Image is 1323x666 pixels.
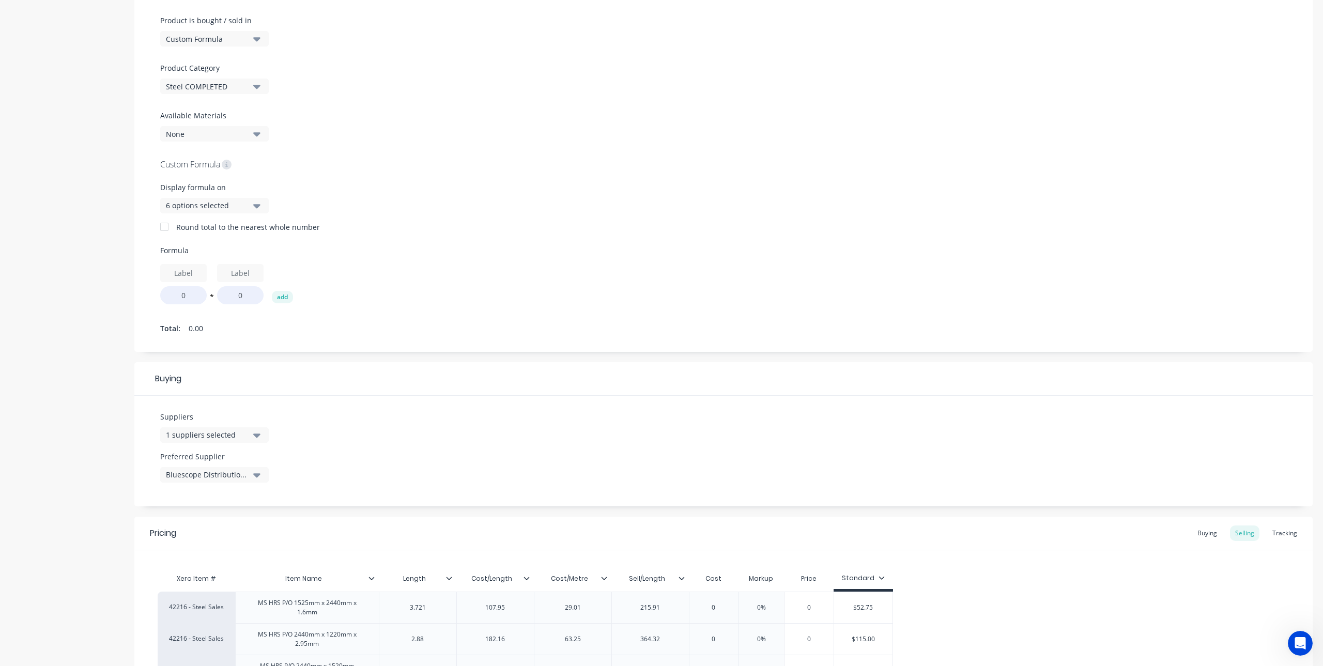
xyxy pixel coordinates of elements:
button: News [103,322,155,364]
div: Round total to the nearest whole number [176,222,320,233]
label: Display formula on [160,182,269,193]
button: Bluescope Distribution PTY LTD [160,467,269,483]
div: Sell/Length [611,566,683,592]
label: Preferred Supplier [160,451,269,462]
div: Length [379,568,456,589]
div: Send us a message [21,190,173,201]
button: Custom Formula [160,31,269,47]
div: Cost/Length [456,568,534,589]
button: Share it with us [21,250,186,270]
div: 182.16 [469,632,521,646]
div: 29.01 [547,601,598,614]
div: Selling [1230,525,1259,541]
button: 1 suppliers selected [160,427,269,443]
div: 0 [783,626,835,652]
label: Product Category [160,63,264,73]
iframe: Intercom live chat [1288,631,1313,656]
div: 2.88 [392,632,443,646]
div: 107.95 [469,601,521,614]
div: $52.75 [834,595,893,621]
div: Item Name [235,568,379,589]
div: New feature [21,292,72,303]
h2: Have an idea or feature request? [21,235,186,245]
input: Value [160,286,207,304]
div: 42216 - Steel SalesMS HRS P/O 2440mm x 1220mm x 2.95mm2.88182.1663.25364.3200%0$115.00 [158,623,893,655]
div: Custom Formula [160,158,1287,172]
div: Standard [842,574,885,583]
div: 215.91 [624,601,676,614]
div: 0% [735,626,787,652]
div: 42216 - Steel Sales [168,634,225,643]
div: 1 suppliers selected [166,429,249,440]
div: Maricar [46,157,73,167]
div: 3.721 [392,601,443,614]
div: Bluescope Distribution PTY LTD [166,469,249,480]
button: Messages [52,322,103,364]
p: Hi [PERSON_NAME] [21,73,186,91]
div: MS HRS P/O 2440mm x 1220mm x 2.95mm [240,628,375,650]
div: Cost/Metre [534,566,605,592]
input: Label [217,264,264,282]
div: 63.25 [547,632,598,646]
div: 6 options selected [166,200,249,211]
span: Messages [60,348,96,355]
div: Buying [1192,525,1222,541]
div: Custom Formula [166,34,249,44]
img: logo [21,20,82,36]
div: Tracking [1267,525,1302,541]
label: Product is bought / sold in [160,15,264,26]
div: MS HRS P/O 1525mm x 2440mm x 1.6mm [240,596,375,619]
div: Recent message [21,131,186,142]
div: New featureImprovementFactory Weekly Updates - [DATE] [10,283,196,342]
button: None [160,126,269,142]
button: 6 options selected [160,198,269,213]
p: How can we help? [21,91,186,109]
div: Length [379,566,450,592]
span: Help [173,348,189,355]
div: Send us a messageWe typically reply in under 10 minutes [10,181,196,221]
div: We typically reply in under 10 minutes [21,201,173,212]
div: 0 [688,626,740,652]
div: Markup [738,568,784,589]
div: 42216 - Steel Sales [168,602,225,612]
label: Suppliers [160,411,269,422]
div: Price [784,568,834,589]
button: Help [155,322,207,364]
label: Available Materials [160,110,269,121]
div: 0% [735,595,787,621]
div: Improvement [76,292,131,303]
div: 364.32 [624,632,676,646]
span: Home [14,348,37,355]
input: Label [160,264,207,282]
div: Cost/Metre [534,568,611,589]
div: Recent messageProfile image for MaricarAmazing, thanks!Maricar•[DATE] [10,122,196,176]
div: Item Name [235,566,373,592]
div: None [166,129,249,140]
div: Steel COMPLETED [166,81,249,92]
div: Profile image for MaricarAmazing, thanks!Maricar•[DATE] [11,137,196,176]
span: Amazing, thanks! [46,147,110,155]
div: Buying [134,362,1313,396]
div: $115.00 [834,626,893,652]
div: 42216 - Steel SalesMS HRS P/O 1525mm x 2440mm x 1.6mm3.721107.9529.01215.9100%0$52.75 [158,592,893,623]
span: 0.00 [189,323,203,334]
span: Total: [160,323,180,334]
button: add [272,291,293,303]
div: Cost/Length [456,566,528,592]
div: • [DATE] [75,157,104,167]
button: Steel COMPLETED [160,79,269,94]
div: Sell/Length [611,568,689,589]
div: Xero Item # [158,568,235,589]
div: Pricing [150,527,176,539]
div: Factory Weekly Updates - [DATE] [21,309,167,320]
span: News [119,348,139,355]
div: Cost [689,568,739,589]
div: 0 [783,595,835,621]
span: Formula [160,245,1287,256]
img: Profile image for Maricar [21,146,42,167]
div: 0 [688,595,740,621]
input: Value [217,286,264,304]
